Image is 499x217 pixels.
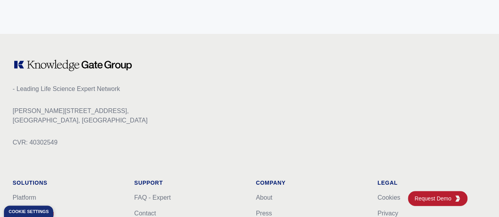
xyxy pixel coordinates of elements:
h1: Legal [378,179,486,187]
iframe: Chat Widget [460,179,499,217]
p: CVR: 40302549 [13,138,486,147]
img: KGG [454,195,461,202]
a: Privacy [378,210,398,217]
a: FAQ - Expert [134,194,170,201]
p: [PERSON_NAME][STREET_ADDRESS], [GEOGRAPHIC_DATA], [GEOGRAPHIC_DATA] [13,106,486,125]
a: About [256,194,273,201]
a: Request DemoKGG [408,191,467,206]
h1: Solutions [13,179,121,187]
a: Press [256,210,272,217]
a: Cookies [378,194,400,201]
h1: Support [134,179,243,187]
a: Contact [134,210,156,217]
div: Cookie settings [9,210,49,214]
p: - Leading Life Science Expert Network [13,84,486,94]
h1: Company [256,179,365,187]
span: Request Demo [415,195,454,202]
a: Platform [13,194,36,201]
